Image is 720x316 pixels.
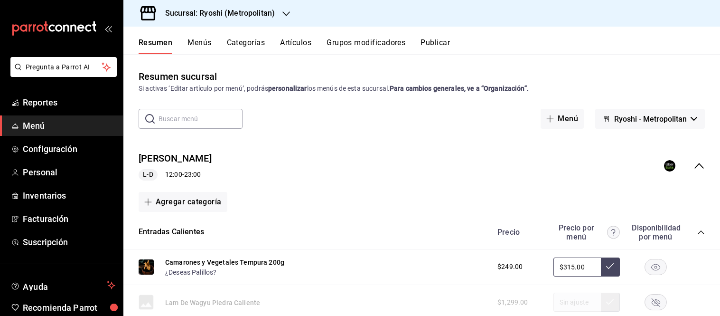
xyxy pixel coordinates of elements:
[23,279,103,291] span: Ayuda
[23,301,115,314] span: Recomienda Parrot
[497,262,523,272] span: $249.00
[104,25,112,32] button: open_drawer_menu
[139,259,154,275] img: Preview
[23,96,115,109] span: Reportes
[23,119,115,132] span: Menú
[139,38,172,54] button: Resumen
[139,192,227,212] button: Agregar categoría
[123,144,720,188] div: collapse-menu-row
[139,152,212,165] button: [PERSON_NAME]
[280,38,311,54] button: Artículos
[541,109,584,129] button: Menú
[23,166,115,179] span: Personal
[7,69,117,79] a: Pregunta a Parrot AI
[553,258,601,277] input: Sin ajuste
[23,236,115,249] span: Suscripción
[614,115,687,124] span: Ryoshi - Metropolitan
[227,38,265,54] button: Categorías
[165,268,217,277] button: ¿Deseas Palillos?
[268,85,307,92] strong: personalizar
[139,38,720,54] div: navigation tabs
[139,69,217,84] div: Resumen sucursal
[421,38,450,54] button: Publicar
[158,8,275,19] h3: Sucursal: Ryoshi (Metropolitan)
[139,84,705,94] div: Si activas ‘Editar artículo por menú’, podrás los menús de esta sucursal.
[632,223,679,241] div: Disponibilidad por menú
[595,109,705,129] button: Ryoshi - Metropolitan
[139,169,212,181] div: 12:00 - 23:00
[26,62,102,72] span: Pregunta a Parrot AI
[159,109,243,128] input: Buscar menú
[553,223,620,241] div: Precio por menú
[23,189,115,202] span: Inventarios
[327,38,405,54] button: Grupos modificadores
[390,85,529,92] strong: Para cambios generales, ve a “Organización”.
[10,57,117,77] button: Pregunta a Parrot AI
[23,143,115,155] span: Configuración
[187,38,211,54] button: Menús
[139,227,204,238] button: Entradas Calientes
[488,228,549,237] div: Precio
[23,212,115,225] span: Facturación
[139,170,157,180] span: L-D
[697,229,705,236] button: collapse-category-row
[165,258,284,267] button: Camarones y Vegetales Tempura 200g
